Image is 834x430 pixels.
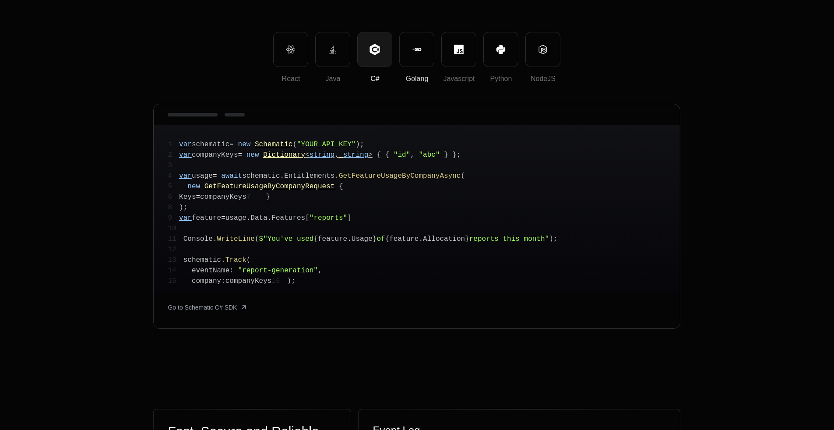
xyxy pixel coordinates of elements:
[192,172,213,180] span: usage
[168,223,183,234] span: 10
[179,204,183,211] span: )
[238,151,243,159] span: =
[183,235,213,243] span: Console
[267,214,272,222] span: .
[287,277,292,285] span: )
[192,277,221,285] span: company
[242,172,280,180] span: schematic
[355,141,360,148] span: )
[305,151,310,159] span: <
[339,172,461,180] span: GetFeatureUsageByCompanyAsync
[196,193,201,201] span: =
[200,193,246,201] span: companyKeys
[368,151,373,159] span: >
[255,141,292,148] span: Schematic
[168,139,179,150] span: 1
[377,151,381,159] span: {
[168,171,179,181] span: 4
[221,214,225,222] span: =
[339,183,343,190] span: {
[273,32,308,67] button: React
[394,151,410,159] span: "id"
[441,32,476,67] button: Javascript
[168,244,183,255] span: 12
[313,235,318,243] span: {
[168,192,179,202] span: 6
[238,267,318,275] span: "report-generation"
[549,235,553,243] span: )
[179,151,192,159] span: var
[347,235,352,243] span: .
[357,32,392,67] button: C#
[168,213,179,223] span: 9
[525,32,560,67] button: NodeJS
[225,256,246,264] span: Track
[246,256,251,264] span: (
[423,235,465,243] span: Allocation
[168,300,247,314] a: [object Object]
[315,32,350,67] button: Java
[187,183,200,190] span: new
[452,151,457,159] span: }
[352,235,373,243] span: Usage
[284,172,334,180] span: Entitlements
[221,277,225,285] span: :
[179,141,192,148] span: var
[297,141,355,148] span: "YOUR_API_KEY"
[192,214,221,222] span: feature
[246,214,251,222] span: .
[168,255,183,265] span: 13
[168,276,183,286] span: 15
[179,214,192,222] span: var
[442,74,476,84] div: Javascript
[179,193,196,201] span: Keys
[192,267,229,275] span: eventName
[389,235,419,243] span: feature
[419,151,440,159] span: "abc"
[168,202,179,213] span: 8
[229,141,234,148] span: =
[385,235,390,243] span: {
[263,151,305,159] span: Dictionary
[316,74,350,84] div: Java
[310,214,347,222] span: "reports"
[274,74,308,84] div: React
[217,235,255,243] span: WriteLine
[347,214,352,222] span: ]
[358,74,392,84] div: C#
[292,141,297,148] span: (
[266,193,271,201] span: }
[334,172,339,180] span: .
[179,172,192,180] span: var
[461,172,465,180] span: (
[318,267,322,275] span: ,
[343,151,369,159] span: string
[225,277,272,285] span: companyKeys
[225,214,246,222] span: usage
[271,214,305,222] span: Features
[221,172,242,180] span: await
[483,32,518,67] button: Python
[305,214,310,222] span: [
[271,276,287,286] span: 16
[259,235,314,243] span: $"You've used
[168,181,179,192] span: 5
[377,235,385,243] span: of
[484,74,518,84] div: Python
[399,32,434,67] button: Golang
[183,256,221,264] span: schematic
[221,256,225,264] span: .
[465,235,469,243] span: }
[469,235,549,243] span: reports this month"
[168,150,179,160] span: 2
[318,235,347,243] span: feature
[213,172,217,180] span: =
[238,141,251,148] span: new
[168,160,179,171] span: 3
[255,235,259,243] span: (
[360,141,364,148] span: ;
[310,151,335,159] span: string
[168,234,183,244] span: 11
[213,235,217,243] span: .
[192,151,238,159] span: companyKeys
